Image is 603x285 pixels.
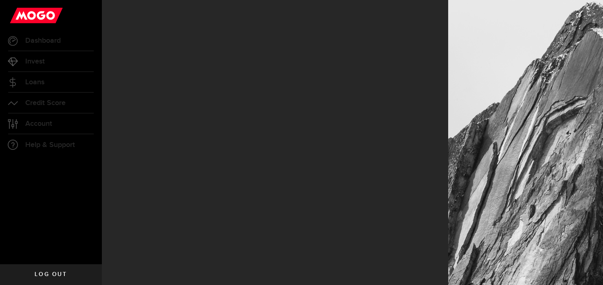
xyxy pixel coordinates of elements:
span: Loans [25,79,44,86]
span: Account [25,120,52,127]
span: Dashboard [25,37,61,44]
span: Credit Score [25,99,66,107]
span: Invest [25,58,45,65]
span: Help & Support [25,141,75,149]
span: Log out [35,272,67,277]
